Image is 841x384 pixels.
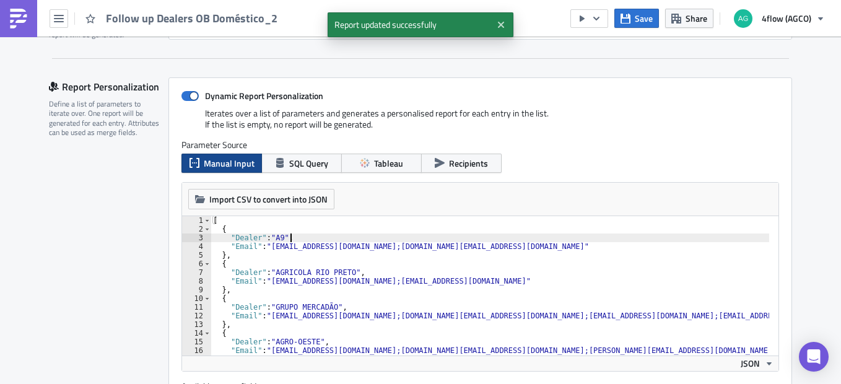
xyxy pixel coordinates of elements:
div: 11 [182,303,211,312]
div: 2 [182,225,211,233]
div: 3 [182,233,211,242]
label: Parameter Source [181,139,779,151]
div: Open Intercom Messenger [799,342,829,372]
span: Prezado amigo concessionário, [5,32,126,42]
button: JSON [736,356,778,371]
span: Save [635,12,653,25]
span: Report updated successfully [328,12,492,37]
button: Tableau [341,154,422,173]
span: Tableau [374,157,403,170]
body: Rich Text Area. Press ALT-0 for help. [5,5,591,107]
span: Segue follow up referente as notas fiscais que já estão em processo de transportes com sua respec... [5,59,590,69]
span: SQL Query [289,157,328,170]
img: PushMetrics [9,9,28,28]
span: Share [686,12,707,25]
button: Import CSV to convert into JSON [188,189,334,209]
div: 8 [182,277,211,286]
strong: Dynamic Report Personalization [205,89,323,102]
div: 17 [182,355,211,364]
div: Iterates over a list of parameters and generates a personalised report for each entry in the list... [181,108,779,139]
div: 12 [182,312,211,320]
div: 16 [182,346,211,355]
div: 6 [182,260,211,268]
button: Recipients [421,154,502,173]
div: 7 [182,268,211,277]
button: Share [665,9,713,28]
button: 4flow (AGCO) [726,5,832,32]
div: Define a list of parameters to iterate over. One report will be generated for each entry. Attribu... [49,99,160,137]
div: 15 [182,338,211,346]
span: Recipients [449,157,488,170]
img: Avatar [733,8,754,29]
span: JSON [741,357,760,370]
strong: [EMAIL_ADDRESS][DOMAIN_NAME] [303,87,455,97]
div: 9 [182,286,211,294]
span: Olá, tudo bem? [5,5,64,15]
span: 4flow (AGCO) [762,12,811,25]
div: 5 [182,251,211,260]
button: SQL Query [261,154,342,173]
span: Em caso de dúvidas ou solicitações de urgência, gentileza enviar email para : ; [EMAIL_ADDRESS][D... [5,87,537,107]
div: 1 [182,216,211,225]
button: Save [614,9,659,28]
div: 10 [182,294,211,303]
button: Manual Input [181,154,262,173]
div: Report Personalization [49,77,168,96]
div: 4 [182,242,211,251]
span: Manual Input [204,157,255,170]
button: Close [492,15,510,34]
div: 14 [182,329,211,338]
div: 13 [182,320,211,329]
span: Import CSV to convert into JSON [209,193,328,206]
span: Follow up Dealers OB Doméstico_2 [106,11,279,27]
div: Optionally, perform a condition check before generating and sending a report. Only if true, the r... [49,1,160,40]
